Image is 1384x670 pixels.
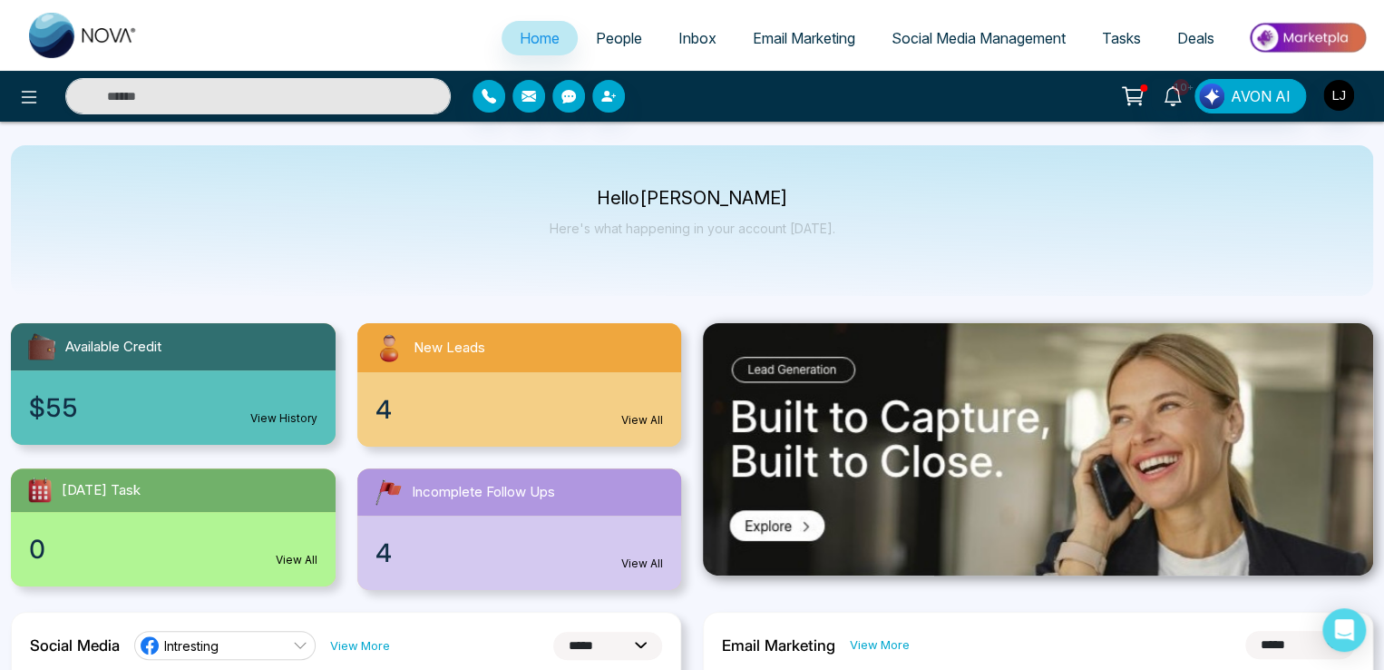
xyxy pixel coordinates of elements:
[735,21,873,55] a: Email Marketing
[1177,29,1214,47] span: Deals
[29,389,78,427] span: $55
[62,480,141,501] span: [DATE] Task
[29,13,138,58] img: Nova CRM Logo
[621,556,663,572] a: View All
[346,323,693,447] a: New Leads4View All
[703,323,1373,576] img: .
[412,482,555,503] span: Incomplete Follow Ups
[164,637,219,655] span: Intresting
[873,21,1084,55] a: Social Media Management
[678,29,716,47] span: Inbox
[276,552,317,568] a: View All
[1151,79,1194,111] a: 10+
[660,21,735,55] a: Inbox
[753,29,855,47] span: Email Marketing
[1199,84,1224,109] img: Lead Flow
[29,530,45,568] span: 0
[330,637,390,655] a: View More
[1102,29,1141,47] span: Tasks
[1323,80,1354,111] img: User Avatar
[1173,79,1189,95] span: 10+
[65,337,161,358] span: Available Credit
[520,29,560,47] span: Home
[30,636,120,655] h2: Social Media
[1322,608,1366,652] div: Open Intercom Messenger
[25,330,58,363] img: availableCredit.svg
[550,191,835,206] p: Hello [PERSON_NAME]
[25,476,54,505] img: todayTask.svg
[1231,85,1291,107] span: AVON AI
[578,21,660,55] a: People
[550,221,835,236] p: Here's what happening in your account [DATE].
[621,412,663,429] a: View All
[250,410,317,427] a: View History
[414,338,485,359] span: New Leads
[502,21,578,55] a: Home
[375,390,392,429] span: 4
[346,468,693,590] a: Incomplete Follow Ups4View All
[375,534,392,572] span: 4
[1159,21,1233,55] a: Deals
[1194,79,1306,113] button: AVON AI
[1242,17,1373,58] img: Market-place.gif
[850,636,910,654] a: View More
[372,330,406,365] img: newLeads.svg
[722,636,835,655] h2: Email Marketing
[892,29,1066,47] span: Social Media Management
[372,476,404,508] img: followUps.svg
[596,29,642,47] span: People
[1084,21,1159,55] a: Tasks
